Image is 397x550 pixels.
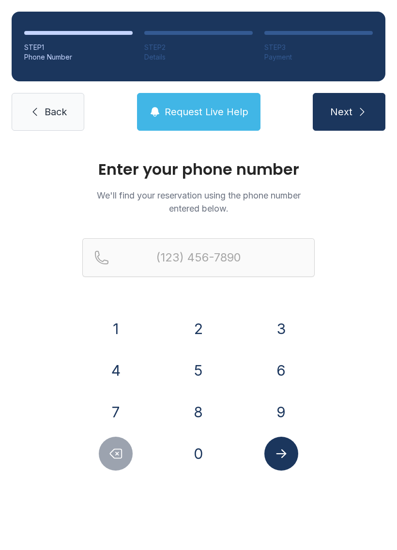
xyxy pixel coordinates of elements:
[99,395,133,429] button: 7
[264,353,298,387] button: 6
[264,437,298,471] button: Submit lookup form
[330,105,352,119] span: Next
[264,52,373,62] div: Payment
[99,312,133,346] button: 1
[24,52,133,62] div: Phone Number
[182,353,215,387] button: 5
[24,43,133,52] div: STEP 1
[182,395,215,429] button: 8
[82,238,315,277] input: Reservation phone number
[144,52,253,62] div: Details
[165,105,248,119] span: Request Live Help
[264,312,298,346] button: 3
[82,189,315,215] p: We'll find your reservation using the phone number entered below.
[264,43,373,52] div: STEP 3
[182,312,215,346] button: 2
[182,437,215,471] button: 0
[99,437,133,471] button: Delete number
[45,105,67,119] span: Back
[264,395,298,429] button: 9
[82,162,315,177] h1: Enter your phone number
[144,43,253,52] div: STEP 2
[99,353,133,387] button: 4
